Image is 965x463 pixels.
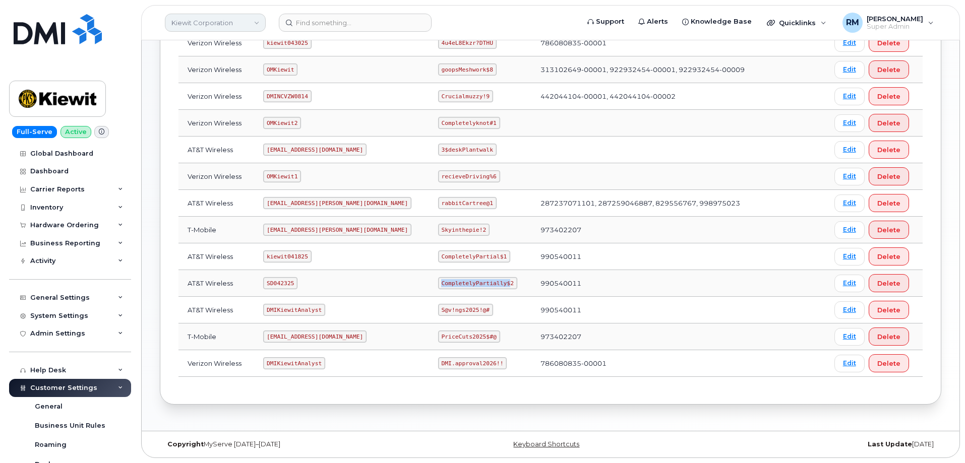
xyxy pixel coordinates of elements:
code: [EMAIL_ADDRESS][PERSON_NAME][DOMAIN_NAME] [263,224,411,236]
div: Quicklinks [760,13,833,33]
td: AT&T Wireless [178,297,254,323]
button: Delete [869,274,909,292]
td: 990540011 [531,297,765,323]
code: DMIKiewitAnalyst [263,357,325,369]
td: T-Mobile [178,217,254,243]
span: Delete [877,92,900,101]
span: Quicklinks [779,19,816,27]
td: Verizon Wireless [178,30,254,56]
button: Delete [869,354,909,372]
button: Delete [869,301,909,319]
code: OMKiewit2 [263,117,301,129]
span: Delete [877,359,900,368]
span: Delete [877,172,900,181]
code: Completelyknot#1 [438,117,500,129]
td: Verizon Wireless [178,110,254,137]
span: Delete [877,145,900,155]
strong: Copyright [167,440,204,448]
td: 786080835-00001 [531,350,765,377]
a: Edit [834,194,865,212]
td: T-Mobile [178,323,254,350]
td: 442044104-00001, 442044104-00002 [531,83,765,110]
td: 990540011 [531,270,765,297]
code: kiewit041825 [263,250,311,262]
code: [EMAIL_ADDRESS][DOMAIN_NAME] [263,144,367,156]
code: OMKiewit [263,63,297,76]
td: AT&T Wireless [178,243,254,270]
span: Knowledge Base [691,17,752,27]
button: Delete [869,167,909,185]
button: Delete [869,327,909,346]
td: AT&T Wireless [178,137,254,163]
code: 3$deskPlantwalk [438,144,497,156]
a: Edit [834,328,865,346]
code: goopsMeshwork$8 [438,63,497,76]
td: 973402207 [531,217,765,243]
div: [DATE] [681,440,941,448]
code: DMIKiewitAnalyst [263,304,325,316]
td: 973402207 [531,323,765,350]
code: [EMAIL_ADDRESS][DOMAIN_NAME] [263,330,367,343]
td: Verizon Wireless [178,350,254,377]
code: DMINCVZW0814 [263,90,311,102]
a: Edit [834,141,865,159]
a: Alerts [631,12,675,32]
a: Edit [834,61,865,79]
span: Support [596,17,624,27]
code: recieveDriving%6 [438,170,500,182]
code: CompletelyPartially$2 [438,277,517,289]
a: Edit [834,168,865,185]
td: AT&T Wireless [178,270,254,297]
input: Find something... [279,14,432,32]
code: SD042325 [263,277,297,289]
code: kiewit043025 [263,37,311,49]
div: Rachel Miller [835,13,941,33]
a: Knowledge Base [675,12,759,32]
span: Delete [877,38,900,48]
a: Edit [834,88,865,105]
a: Edit [834,34,865,52]
a: Edit [834,301,865,319]
div: MyServe [DATE]–[DATE] [160,440,420,448]
button: Delete [869,87,909,105]
a: Edit [834,248,865,266]
a: Support [580,12,631,32]
span: Delete [877,252,900,261]
strong: Last Update [868,440,912,448]
code: 4u4eL8Ekzr?DTHU [438,37,497,49]
span: RM [846,17,859,29]
span: Delete [877,65,900,75]
button: Delete [869,114,909,132]
span: Delete [877,225,900,235]
a: Keyboard Shortcuts [513,440,579,448]
td: 786080835-00001 [531,30,765,56]
button: Delete [869,194,909,212]
code: Skyinthepie!2 [438,224,490,236]
code: S@v!ngs2025!@# [438,304,493,316]
td: 313102649-00001, 922932454-00001, 922932454-00009 [531,56,765,83]
button: Delete [869,221,909,239]
a: Edit [834,114,865,132]
td: AT&T Wireless [178,190,254,217]
code: PriceCuts2025$#@ [438,330,500,343]
a: Kiewit Corporation [165,14,266,32]
a: Edit [834,355,865,372]
code: Crucialmuzzy!9 [438,90,493,102]
code: DMI.approval2026!! [438,357,507,369]
span: Delete [877,305,900,315]
a: Edit [834,221,865,239]
code: CompletelyPartial$1 [438,250,510,262]
a: Edit [834,275,865,292]
td: Verizon Wireless [178,163,254,190]
iframe: Messenger Launcher [921,419,957,455]
td: Verizon Wireless [178,83,254,110]
td: 287237071101, 287259046887, 829556767, 998975023 [531,190,765,217]
span: Delete [877,199,900,208]
button: Delete [869,34,909,52]
code: rabbitCartree@1 [438,197,497,209]
span: Delete [877,332,900,342]
span: [PERSON_NAME] [867,15,923,23]
code: OMKiewit1 [263,170,301,182]
button: Delete [869,141,909,159]
span: Super Admin [867,23,923,31]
